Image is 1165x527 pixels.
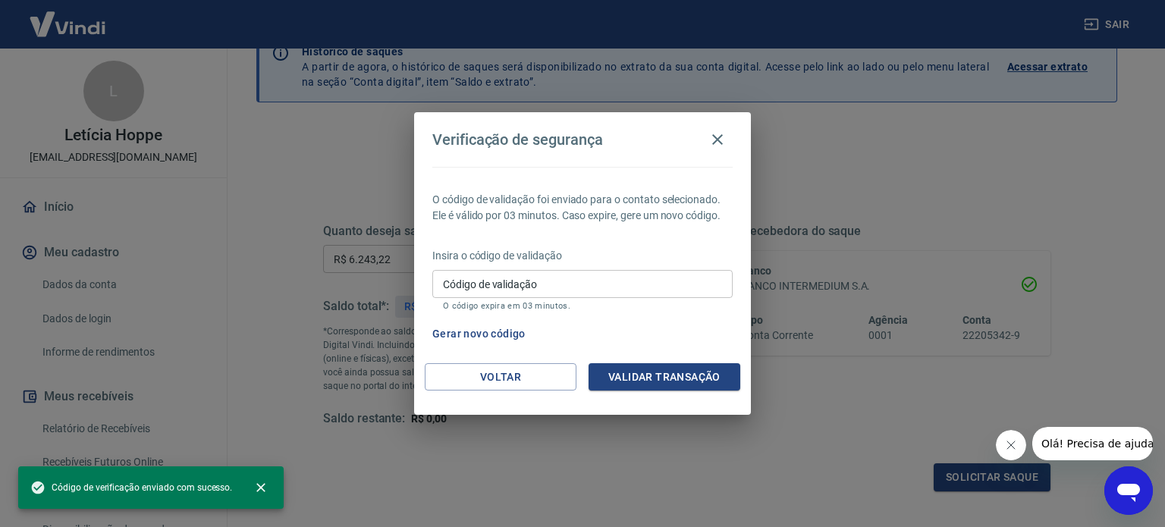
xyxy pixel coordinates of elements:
[443,301,722,311] p: O código expira em 03 minutos.
[432,248,733,264] p: Insira o código de validação
[425,363,576,391] button: Voltar
[996,430,1026,460] iframe: Fechar mensagem
[1032,427,1153,460] iframe: Mensagem da empresa
[426,320,532,348] button: Gerar novo código
[244,471,278,504] button: close
[1104,466,1153,515] iframe: Botão para abrir a janela de mensagens
[589,363,740,391] button: Validar transação
[432,130,603,149] h4: Verificação de segurança
[30,480,232,495] span: Código de verificação enviado com sucesso.
[9,11,127,23] span: Olá! Precisa de ajuda?
[432,192,733,224] p: O código de validação foi enviado para o contato selecionado. Ele é válido por 03 minutos. Caso e...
